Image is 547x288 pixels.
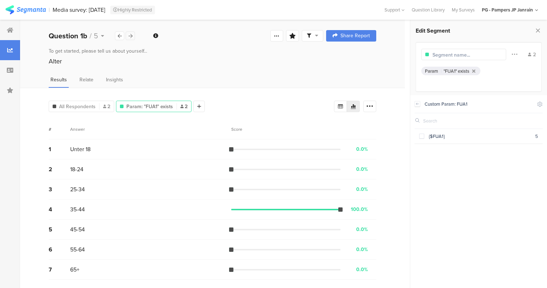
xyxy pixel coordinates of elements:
div: 2 [49,165,70,173]
div: 1 [49,145,70,153]
div: 5 [49,225,70,234]
div: 6 [49,245,70,254]
div: 100.0% [351,206,368,213]
div: Media survey: [DATE] [53,6,105,13]
b: Question 1b [49,30,87,41]
span: Edit Segment [416,27,450,35]
span: Relate [79,76,93,83]
div: Alter [49,57,376,66]
div: 0.0% [356,266,368,273]
span: / [89,30,92,41]
div: 2 [528,51,536,58]
div: | [49,6,50,14]
div: 4 [49,205,70,213]
div: 5 [535,133,538,140]
span: 2 [180,103,188,110]
div: 0.0% [356,246,368,253]
input: Segment name... [432,51,495,59]
span: All Respondents [59,103,96,110]
div: Score [231,126,246,133]
span: 65+ [70,265,79,274]
div: 0.0% [356,186,368,193]
div: To get started, please tell us about yourself... [49,47,376,55]
div: 0.0% [356,165,368,173]
div: 0.0% [356,145,368,153]
div: Support [384,4,405,15]
div: PG - Pampers JP Janrain [482,6,533,13]
div: Highly Restricted [110,6,155,14]
div: 7 [49,265,70,274]
span: 18-24 [70,165,83,173]
input: Search [423,117,479,124]
div: "FUA1" exists [444,68,469,75]
div: Param [425,68,438,75]
span: 35-44 [70,205,85,213]
img: segmanta logo [5,5,46,14]
div: {$FUA1} [424,133,535,140]
span: 55-64 [70,245,85,254]
span: 45-54 [70,225,85,234]
span: Param: "FUA1" exists [126,103,173,110]
span: Results [50,76,67,83]
span: Insights [106,76,123,83]
div: 3 [49,185,70,193]
div: # [49,126,70,133]
span: Unter 18 [70,145,91,153]
a: My Surveys [448,6,478,13]
div: Answer [70,126,85,133]
div: Custom Param: FUA1 [425,101,533,107]
span: 5 [94,30,98,41]
span: 2 [103,103,110,110]
span: Share Report [340,33,370,38]
div: 0.0% [356,226,368,233]
span: 25-34 [70,185,85,193]
a: Question Library [408,6,448,13]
